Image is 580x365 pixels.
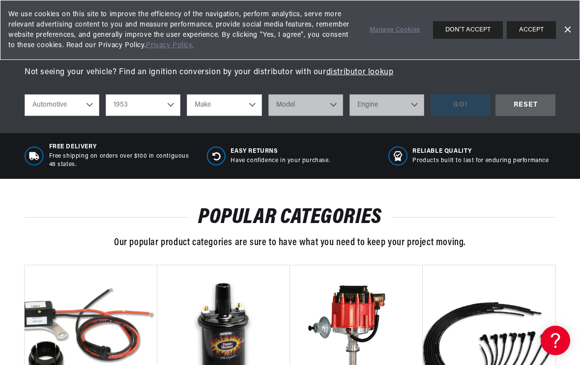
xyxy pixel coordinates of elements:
[412,147,549,156] span: RELIABLE QUALITY
[412,157,549,165] p: Products built to last for enduring performance
[560,23,575,37] a: Dismiss Banner
[231,147,330,156] span: Easy Returns
[25,66,555,79] p: Not seeing your vehicle? Find an ignition conversion by your distributor with our
[507,21,556,39] button: ACCEPT
[25,94,99,116] select: Ride Type
[495,94,555,116] div: RESET
[25,208,555,227] h2: POPULAR CATEGORIES
[370,25,420,35] a: Manage Cookies
[49,152,192,169] p: Free shipping on orders over $100 in contiguous 48 states.
[231,157,330,165] p: Have confidence in your purchase.
[146,42,194,49] a: Privacy Policy.
[326,68,394,76] a: distributor lookup
[8,9,356,51] span: We use cookies on this site to improve the efficiency of the navigation, perform analytics, serve...
[268,94,343,116] select: Model
[187,94,261,116] select: Make
[433,21,503,39] button: DON'T ACCEPT
[349,94,424,116] select: Engine
[49,143,192,151] span: Free Delivery
[106,94,180,116] select: Year
[114,238,466,248] span: Our popular product categories are sure to have what you need to keep your project moving.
